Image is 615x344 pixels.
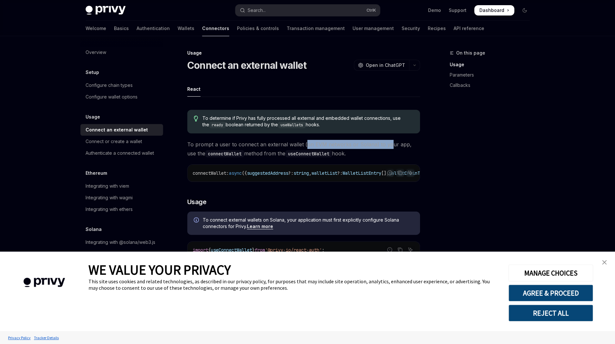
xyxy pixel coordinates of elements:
[80,192,163,203] a: Integrating with wagmi
[454,21,484,36] a: API reference
[137,21,170,36] a: Authentication
[86,138,142,145] div: Connect or create a wallet
[86,250,144,258] div: Integrating with @solana/kit
[428,7,441,14] a: Demo
[366,62,405,68] span: Open in ChatGPT
[178,21,194,36] a: Wallets
[248,6,266,14] div: Search...
[80,91,163,103] a: Configure wallet options
[86,81,133,89] div: Configure chain types
[508,265,593,281] button: MANAGE CHOICES
[187,140,420,158] span: To prompt a user to connect an external wallet (on EVM networks or Solana) to your app, use the m...
[80,79,163,91] a: Configure chain types
[456,49,485,57] span: On this page
[288,170,293,176] span: ?:
[474,5,514,16] a: Dashboard
[203,217,414,230] span: To connect external wallets on Solana, your application must first explicitly configure Solana co...
[479,7,504,14] span: Dashboard
[194,116,198,121] svg: Tip
[450,80,535,90] a: Callbacks
[208,247,211,253] span: {
[402,21,420,36] a: Security
[187,50,420,56] div: Usage
[194,217,200,224] svg: Info
[193,247,208,253] span: import
[80,124,163,136] a: Connect an external wallet
[598,256,611,269] a: close banner
[187,197,207,206] span: Usage
[237,21,279,36] a: Policies & controls
[508,285,593,301] button: AGREE & PROCEED
[187,81,200,97] div: React
[385,169,394,177] button: Report incorrect code
[252,247,255,253] span: }
[80,47,163,58] a: Overview
[309,170,312,176] span: ,
[86,126,148,134] div: Connect an external wallet
[354,60,409,71] button: Open in ChatGPT
[80,136,163,147] a: Connect or create a wallet
[396,245,404,254] button: Copy the contents from the code block
[88,278,499,291] div: This site uses cookies and related technologies, as described in our privacy policy, for purposes...
[114,21,129,36] a: Basics
[406,169,415,177] button: Ask AI
[381,170,389,176] span: [],
[86,182,129,190] div: Integrating with viem
[86,68,99,76] h5: Setup
[385,245,394,254] button: Report incorrect code
[519,5,530,16] button: Toggle dark mode
[247,170,288,176] span: suggestedAddress
[278,122,306,128] code: useWallets
[205,150,244,157] code: connectWallet
[406,245,415,254] button: Ask AI
[202,21,229,36] a: Connectors
[88,261,231,278] span: WE VALUE YOUR PRIVACY
[86,205,133,213] div: Integrating with ethers
[285,150,332,157] code: useConnectWallet
[80,236,163,248] a: Integrating with @solana/web3.js
[86,93,138,101] div: Configure wallet options
[508,305,593,321] button: REJECT ALL
[255,247,265,253] span: from
[80,248,163,260] a: Integrating with @solana/kit
[80,180,163,192] a: Integrating with viem
[10,268,79,297] img: company logo
[312,170,337,176] span: walletList
[229,170,242,176] span: async
[265,247,322,253] span: '@privy-io/react-auth'
[86,48,106,56] div: Overview
[80,147,163,159] a: Authenticate a connected wallet
[602,260,607,265] img: close banner
[86,21,106,36] a: Welcome
[428,21,446,36] a: Recipes
[86,6,126,15] img: dark logo
[187,59,307,71] h1: Connect an external wallet
[209,122,226,128] code: ready
[80,203,163,215] a: Integrating with ethers
[193,170,226,176] span: connectWallet
[322,247,324,253] span: ;
[86,149,154,157] div: Authenticate a connected wallet
[86,169,107,177] h5: Ethereum
[6,332,32,343] a: Privacy Policy
[450,70,535,80] a: Parameters
[396,169,404,177] button: Copy the contents from the code block
[353,21,394,36] a: User management
[242,170,247,176] span: ({
[86,238,155,246] div: Integrating with @solana/web3.js
[226,170,229,176] span: :
[32,332,60,343] a: Tracker Details
[366,8,376,13] span: Ctrl K
[247,224,273,229] a: Learn more
[343,170,381,176] span: WalletListEntry
[202,115,413,128] span: To determine if Privy has fully processed all external and embedded wallet connections, use the b...
[235,5,380,16] button: Open search
[287,21,345,36] a: Transaction management
[450,59,535,70] a: Usage
[449,7,466,14] a: Support
[86,113,100,121] h5: Usage
[211,247,252,253] span: useConnectWallet
[337,170,343,176] span: ?:
[86,225,102,233] h5: Solana
[293,170,309,176] span: string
